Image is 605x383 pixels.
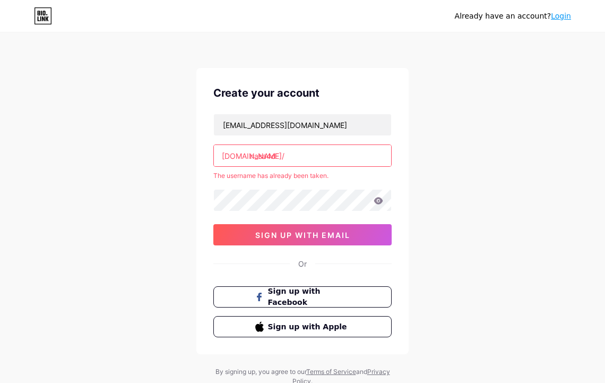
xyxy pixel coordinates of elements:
div: [DOMAIN_NAME]/ [222,150,284,161]
span: Sign up with Apple [268,321,350,333]
div: The username has already been taken. [213,171,392,181]
span: Sign up with Facebook [268,286,350,308]
a: Terms of Service [306,368,356,376]
div: Already have an account? [455,11,571,22]
button: Sign up with Apple [213,316,392,337]
div: Create your account [213,85,392,101]
span: sign up with email [255,231,350,240]
a: Login [551,12,571,20]
input: username [214,145,391,166]
input: Email [214,114,391,135]
button: Sign up with Facebook [213,286,392,308]
div: Or [298,258,307,269]
button: sign up with email [213,224,392,245]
